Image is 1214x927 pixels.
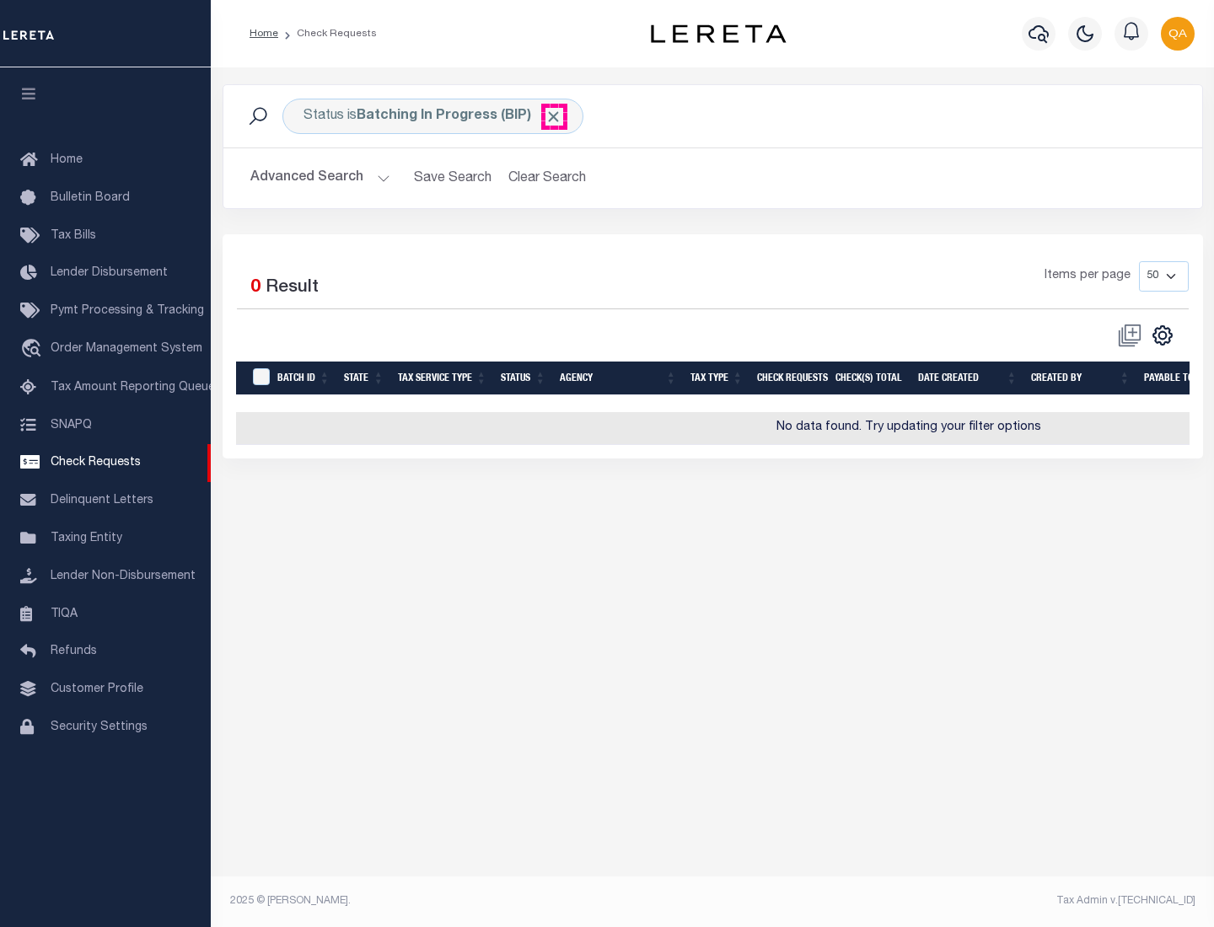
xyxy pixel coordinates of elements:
[494,362,553,396] th: Status: activate to sort column ascending
[829,362,911,396] th: Check(s) Total
[271,362,337,396] th: Batch Id: activate to sort column ascending
[502,162,594,195] button: Clear Search
[545,108,562,126] span: Click to Remove
[51,305,204,317] span: Pymt Processing & Tracking
[51,154,83,166] span: Home
[51,646,97,657] span: Refunds
[51,343,202,355] span: Order Management System
[1024,362,1137,396] th: Created By: activate to sort column ascending
[725,893,1195,908] div: Tax Admin v.[TECHNICAL_ID]
[51,382,215,394] span: Tax Amount Reporting Queue
[250,162,390,195] button: Advanced Search
[51,495,153,506] span: Delinquent Letters
[750,362,829,396] th: Check Requests
[282,99,583,134] div: Status is
[51,419,92,431] span: SNAPQ
[250,279,261,297] span: 0
[20,339,47,361] i: travel_explore
[1161,17,1195,51] img: svg+xml;base64,PHN2ZyB4bWxucz0iaHR0cDovL3d3dy53My5vcmcvMjAwMC9zdmciIHBvaW50ZXItZXZlbnRzPSJub25lIi...
[51,230,96,242] span: Tax Bills
[51,683,143,695] span: Customer Profile
[391,362,494,396] th: Tax Service Type: activate to sort column ascending
[218,893,713,908] div: 2025 © [PERSON_NAME].
[51,608,78,619] span: TIQA
[51,721,148,733] span: Security Settings
[51,267,168,279] span: Lender Disbursement
[553,362,684,396] th: Agency: activate to sort column ascending
[404,162,502,195] button: Save Search
[1045,267,1131,286] span: Items per page
[651,24,786,43] img: logo-dark.svg
[250,29,278,39] a: Home
[266,275,319,302] label: Result
[278,26,377,41] li: Check Requests
[51,533,122,544] span: Taxing Entity
[337,362,391,396] th: State: activate to sort column ascending
[911,362,1024,396] th: Date Created: activate to sort column ascending
[51,457,141,469] span: Check Requests
[357,110,562,123] b: Batching In Progress (BIP)
[51,571,196,582] span: Lender Non-Disbursement
[51,192,130,204] span: Bulletin Board
[684,362,750,396] th: Tax Type: activate to sort column ascending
